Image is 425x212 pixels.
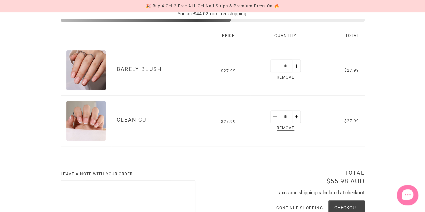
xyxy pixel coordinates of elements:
[221,119,236,124] span: $27.99
[61,171,195,180] label: Leave a note with your order
[194,11,208,16] span: $44.02
[61,10,365,20] div: You are from free shipping.
[292,110,301,123] button: Plus
[275,125,296,132] span: Remove
[344,68,359,73] span: $27.99
[276,206,323,211] a: Continue shopping
[292,59,301,72] button: Plus
[270,110,279,123] button: Minus
[66,101,106,141] a: Clean Cut
[221,69,236,73] span: $27.99
[344,119,359,123] span: $27.99
[326,177,365,185] span: $55.98 AUD
[117,66,162,72] a: Barely Blush
[207,27,250,45] div: Price
[250,27,321,45] div: Quantity
[270,59,279,72] button: Minus
[275,74,296,82] span: Remove
[195,170,365,179] div: Total
[145,3,279,10] div: 🎉 Buy 4 Get 2 Free ALL Gel Nail Strips & Premium Press On 🔥
[321,27,364,45] div: Total
[66,50,106,90] a: Barely Blush
[195,189,365,202] div: Taxes and shipping calculated at checkout
[117,117,151,123] a: Clean Cut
